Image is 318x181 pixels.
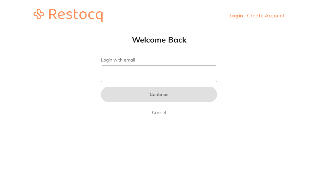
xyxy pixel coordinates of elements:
a: Cancel [151,109,167,116]
label: Login with email [101,57,217,63]
h1: Welcome Back [88,35,230,44]
button: Continue [101,87,217,102]
a: Create Account [247,12,284,19]
a: Login [229,12,243,19]
img: restocq_logo.svg [34,9,103,22]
